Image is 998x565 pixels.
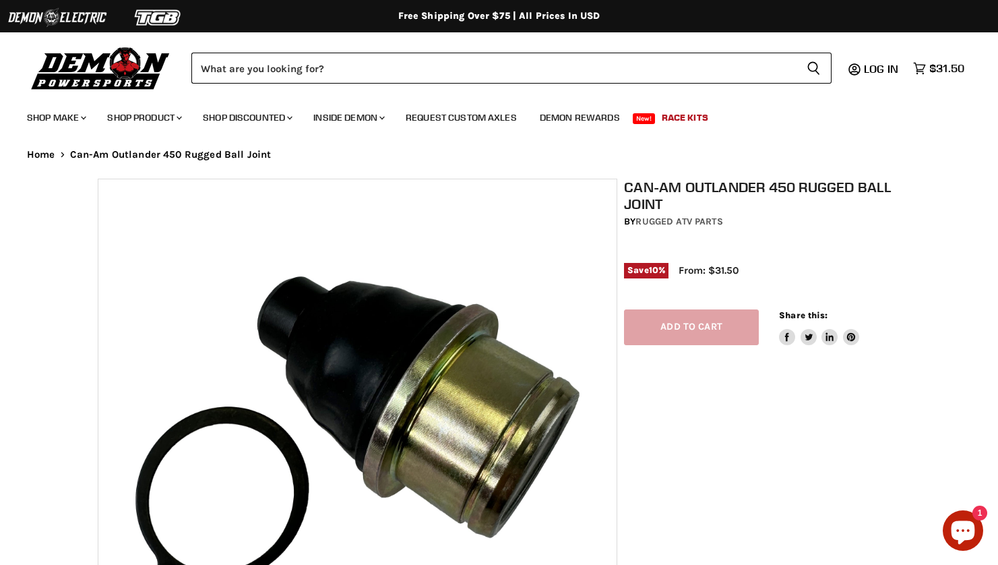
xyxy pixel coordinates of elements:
span: $31.50 [929,62,964,75]
a: Shop Make [17,104,94,131]
a: Race Kits [652,104,718,131]
h1: Can-Am Outlander 450 Rugged Ball Joint [624,179,907,212]
span: Save % [624,263,668,278]
a: Shop Product [97,104,190,131]
div: by [624,214,907,229]
a: Inside Demon [303,104,393,131]
a: Rugged ATV Parts [635,216,722,227]
span: Can-Am Outlander 450 Rugged Ball Joint [70,149,272,160]
a: Shop Discounted [193,104,301,131]
aside: Share this: [779,309,859,345]
img: Demon Electric Logo 2 [7,5,108,30]
img: Demon Powersports [27,44,175,92]
span: Share this: [779,310,828,320]
a: Demon Rewards [530,104,630,131]
inbox-online-store-chat: Shopify online store chat [939,510,987,554]
form: Product [191,53,832,84]
span: New! [633,113,656,124]
span: Log in [864,62,898,76]
a: Home [27,149,55,160]
a: Request Custom Axles [396,104,527,131]
ul: Main menu [17,98,961,131]
span: From: $31.50 [679,264,739,276]
span: 10 [649,265,658,275]
input: Search [191,53,796,84]
a: $31.50 [906,59,971,78]
a: Log in [858,63,906,75]
button: Search [796,53,832,84]
img: TGB Logo 2 [108,5,209,30]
